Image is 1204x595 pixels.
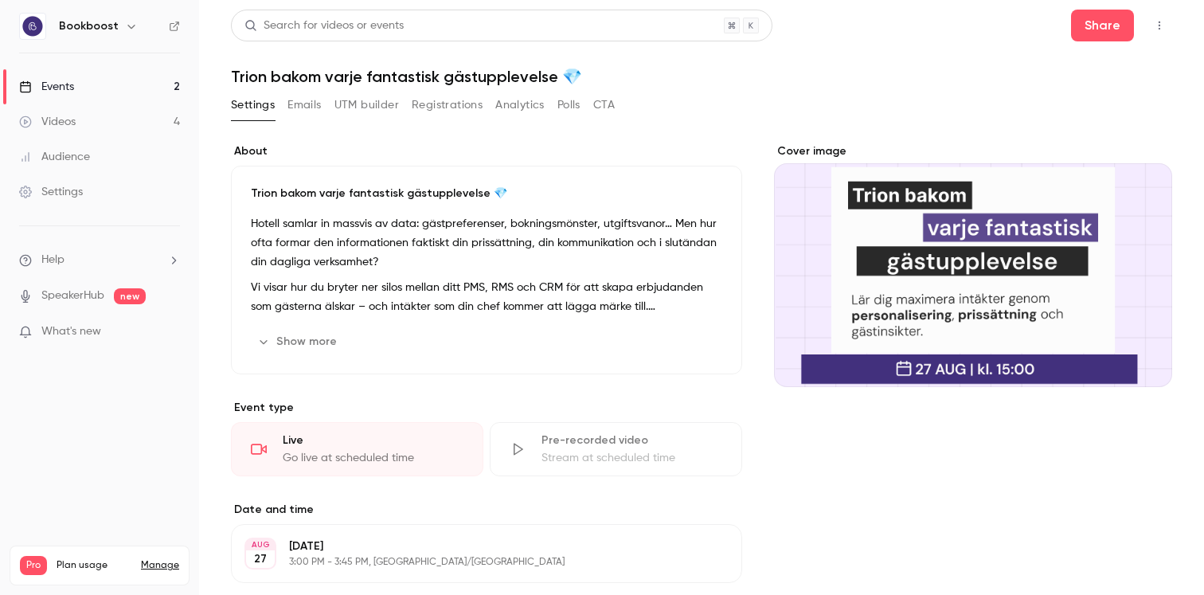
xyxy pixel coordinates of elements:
button: Registrations [412,92,483,118]
p: [DATE] [289,538,658,554]
label: Cover image [774,143,1172,159]
p: 27 [254,551,267,567]
li: help-dropdown-opener [19,252,180,268]
span: Plan usage [57,559,131,572]
div: Live [283,433,463,448]
section: Cover image [774,143,1172,387]
span: Help [41,252,64,268]
div: LiveGo live at scheduled time [231,422,483,476]
button: CTA [593,92,615,118]
div: AUG [246,539,275,550]
p: Event type [231,400,742,416]
span: Pro [20,556,47,575]
button: Analytics [495,92,545,118]
p: Hotell samlar in massvis av data: gästpreferenser, bokningsmönster, utgiftsvanor… Men hur ofta fo... [251,214,722,272]
span: new [114,288,146,304]
div: Pre-recorded videoStream at scheduled time [490,422,742,476]
button: Show more [251,329,346,354]
img: Bookboost [20,14,45,39]
p: Trion bakom varje fantastisk gästupplevelse 💎 [251,186,722,202]
div: Go live at scheduled time [283,450,463,466]
div: Settings [19,184,83,200]
span: What's new [41,323,101,340]
label: About [231,143,742,159]
button: Emails [287,92,321,118]
button: Settings [231,92,275,118]
a: Manage [141,559,179,572]
h6: Bookboost [59,18,119,34]
iframe: Noticeable Trigger [161,325,180,339]
div: Pre-recorded video [541,433,722,448]
div: Search for videos or events [244,18,404,34]
h1: Trion bakom varje fantastisk gästupplevelse 💎 [231,67,1172,86]
div: Events [19,79,74,95]
div: Videos [19,114,76,130]
p: 3:00 PM - 3:45 PM, [GEOGRAPHIC_DATA]/[GEOGRAPHIC_DATA] [289,556,658,569]
button: Polls [557,92,580,118]
a: SpeakerHub [41,288,104,304]
div: Audience [19,149,90,165]
div: Stream at scheduled time [541,450,722,466]
button: UTM builder [334,92,399,118]
label: Date and time [231,502,742,518]
button: Share [1071,10,1134,41]
p: Vi visar hur du bryter ner silos mellan ditt PMS, RMS och CRM för att skapa erbjudanden som gäste... [251,278,722,316]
